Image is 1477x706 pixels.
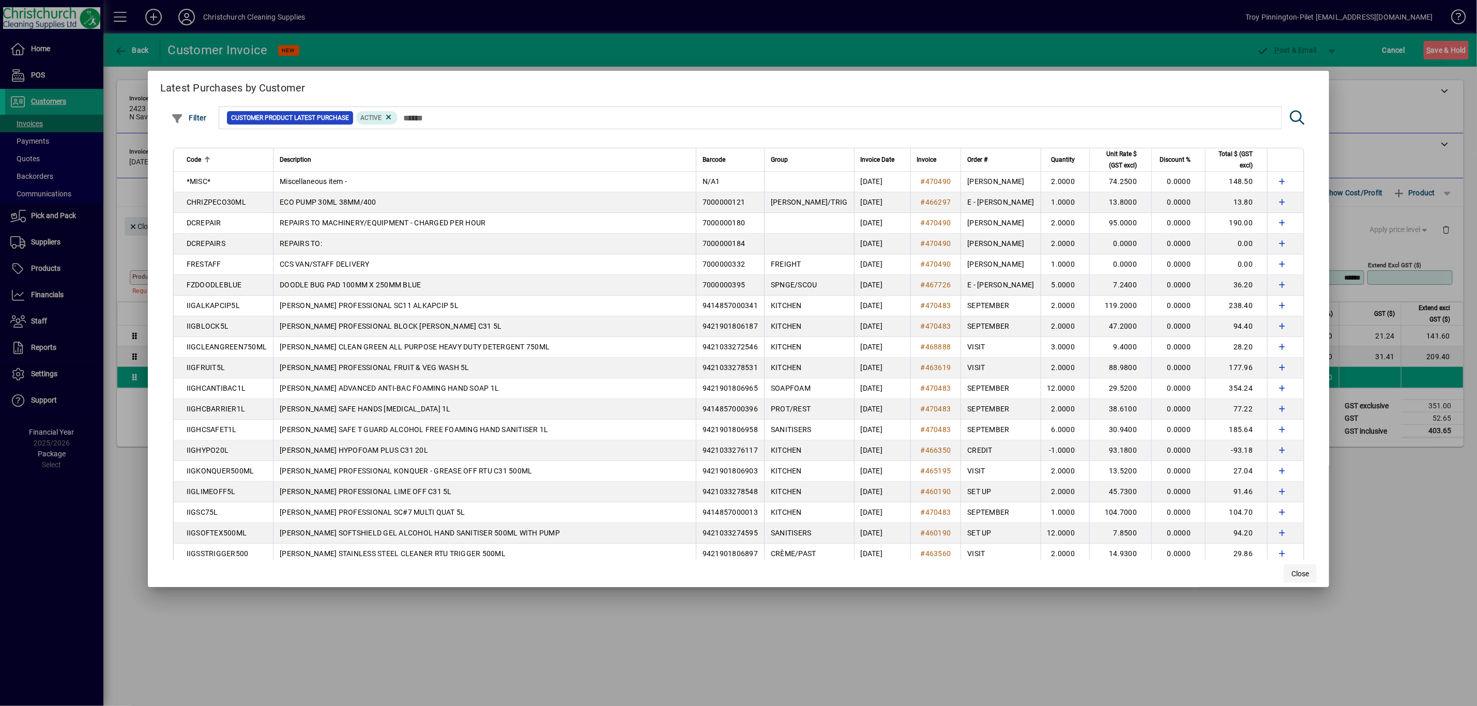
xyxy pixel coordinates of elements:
[771,198,848,206] span: [PERSON_NAME]/TRIG
[1151,316,1205,337] td: 0.0000
[1089,378,1151,399] td: 29.5200
[921,549,925,558] span: #
[1041,296,1090,316] td: 2.0000
[925,177,951,186] span: 470490
[1089,482,1151,502] td: 45.7300
[187,219,221,227] span: DCREPAIR
[1158,154,1200,165] div: Discount %
[921,446,925,454] span: #
[921,487,925,496] span: #
[1160,154,1191,165] span: Discount %
[921,529,925,537] span: #
[921,322,925,330] span: #
[187,301,240,310] span: IIGALKAPCIP5L
[1089,296,1151,316] td: 119.2000
[921,281,925,289] span: #
[961,172,1040,192] td: [PERSON_NAME]
[1041,502,1090,523] td: 1.0000
[1212,148,1253,171] span: Total $ (GST excl)
[961,254,1040,275] td: [PERSON_NAME]
[280,239,322,248] span: REPAIRS TO:
[171,114,207,122] span: Filter
[925,508,951,516] span: 470483
[917,403,955,415] a: #470483
[961,482,1040,502] td: SET UP
[917,527,955,539] a: #460190
[1096,148,1137,171] span: Unit Rate $ (GST excl)
[925,549,951,558] span: 463560
[961,296,1040,316] td: SEPTEMBER
[961,440,1040,461] td: CREDIT
[280,260,370,268] span: CCS VAN/STAFF DELIVERY
[1089,337,1151,358] td: 9.4000
[703,549,758,558] span: 9421901806897
[187,154,267,165] div: Code
[1151,337,1205,358] td: 0.0000
[1041,358,1090,378] td: 2.0000
[280,549,506,558] span: [PERSON_NAME] STAINLESS STEEL CLEANER RTU TRIGGER 500ML
[917,382,955,394] a: #470483
[1089,358,1151,378] td: 88.9800
[187,154,201,165] span: Code
[1041,337,1090,358] td: 3.0000
[1151,378,1205,399] td: 0.0000
[1151,254,1205,275] td: 0.0000
[280,487,452,496] span: [PERSON_NAME] PROFESSIONAL LIME OFF C31 5L
[703,343,758,351] span: 9421033272546
[854,440,910,461] td: [DATE]
[1205,337,1267,358] td: 28.20
[917,362,955,373] a: #463619
[280,405,451,413] span: [PERSON_NAME] SAFE HANDS [MEDICAL_DATA] 1L
[280,425,548,434] span: [PERSON_NAME] SAFE T GUARD ALCOHOL FREE FOAMING HAND SANITISER 1L
[917,548,955,559] a: #463560
[280,154,690,165] div: Description
[917,486,955,497] a: #460190
[925,384,951,392] span: 470483
[917,300,955,311] a: #470483
[854,358,910,378] td: [DATE]
[1151,399,1205,420] td: 0.0000
[925,446,951,454] span: 466350
[1041,461,1090,482] td: 2.0000
[925,425,951,434] span: 470483
[360,114,382,121] span: Active
[961,192,1040,213] td: E - [PERSON_NAME]
[280,343,550,351] span: [PERSON_NAME] CLEAN GREEN ALL PURPOSE HEAVY DUTY DETERGENT 750ML
[703,405,758,413] span: 9414857000396
[280,446,428,454] span: [PERSON_NAME] HYPOFOAM PLUS C31 20L
[1205,482,1267,502] td: 91.46
[925,487,951,496] span: 460190
[925,239,951,248] span: 470490
[921,260,925,268] span: #
[703,239,745,248] span: 7000000184
[703,219,745,227] span: 7000000180
[1205,296,1267,316] td: 238.40
[771,281,817,289] span: SPNGE/SCOU
[961,461,1040,482] td: VISIT
[961,316,1040,337] td: SEPTEMBER
[925,219,951,227] span: 470490
[356,111,398,125] mat-chip: Product Activation Status: Active
[1089,440,1151,461] td: 93.1800
[1151,234,1205,254] td: 0.0000
[925,301,951,310] span: 470483
[771,363,802,372] span: KITCHEN
[925,322,951,330] span: 470483
[771,405,811,413] span: PROT/REST
[1151,461,1205,482] td: 0.0000
[854,461,910,482] td: [DATE]
[1089,544,1151,564] td: 14.9300
[1151,172,1205,192] td: 0.0000
[1205,502,1267,523] td: 104.70
[703,198,745,206] span: 7000000121
[967,154,987,165] span: Order #
[861,154,904,165] div: Invoice Date
[703,384,758,392] span: 9421901806965
[925,529,951,537] span: 460190
[925,281,951,289] span: 467726
[231,113,349,123] span: Customer Product Latest Purchase
[854,296,910,316] td: [DATE]
[1041,172,1090,192] td: 2.0000
[921,219,925,227] span: #
[854,192,910,213] td: [DATE]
